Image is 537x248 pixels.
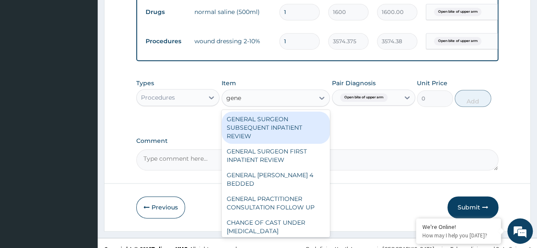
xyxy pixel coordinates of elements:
div: GENERAL SURGEON FIRST INPATIENT REVIEW [222,144,330,167]
div: Chat with us now [44,47,143,59]
div: GENERAL SURGEON SUBSEQUENT INPATIENT REVIEW [222,111,330,144]
textarea: Type your message and hit 'Enter' [4,161,162,191]
div: GENERAL [PERSON_NAME] 4 BEDDED [222,167,330,191]
td: wound dressing 2-10% [190,33,275,50]
button: Submit [447,196,498,218]
span: Open bite of upper arm [340,93,388,102]
span: Open bite of upper arm [434,37,481,45]
button: Add [455,90,491,107]
label: Unit Price [417,79,447,87]
span: We're online! [49,72,117,157]
div: Minimize live chat window [139,4,160,25]
label: Comment [136,137,498,145]
td: Drugs [141,4,190,20]
td: Procedures [141,33,190,49]
div: We're Online! [422,223,495,231]
label: Pair Diagnosis [332,79,376,87]
span: Open bite of upper arm [434,8,481,16]
div: GENERAL PRACTITIONER CONSULTATION FOLLOW UP [222,191,330,215]
button: Previous [136,196,185,218]
p: How may I help you today? [422,232,495,239]
td: normal saline (500ml) [190,3,275,20]
div: Procedures [141,93,175,102]
div: CHANGE OF CAST UNDER [MEDICAL_DATA] [222,215,330,239]
label: Types [136,80,154,87]
label: Item [222,79,236,87]
img: d_794563401_company_1708531726252_794563401 [16,42,34,64]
